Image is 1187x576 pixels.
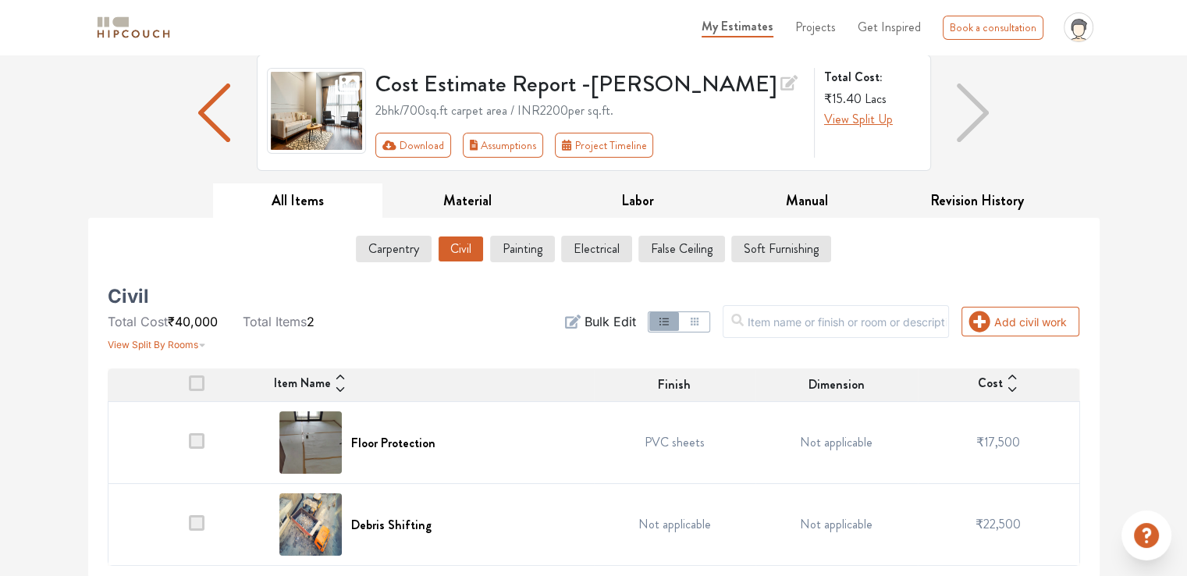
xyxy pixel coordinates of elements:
[943,16,1043,40] div: Book a consultation
[957,84,988,142] img: arrow right
[279,493,342,556] img: Debris Shifting
[375,133,451,158] button: Download
[463,133,544,158] button: Assumptions
[976,433,1020,451] span: ₹17,500
[865,90,887,108] span: Lacs
[351,517,432,532] h6: Debris Shifting
[565,312,635,331] button: Bulk Edit
[594,402,756,484] td: PVC sheets
[94,14,172,41] img: logo-horizontal.svg
[213,183,383,219] button: All Items
[553,183,723,219] button: Labor
[795,18,836,36] span: Projects
[638,236,725,262] button: False Ceiling
[94,10,172,45] span: logo-horizontal.svg
[168,314,218,329] span: ₹40,000
[561,236,632,262] button: Electrical
[824,110,893,128] span: View Split Up
[555,133,653,158] button: Project Timeline
[978,374,1003,396] span: Cost
[858,18,921,36] span: Get Inspired
[722,183,892,219] button: Manual
[108,331,206,353] button: View Split By Rooms
[198,84,229,142] img: arrow left
[824,110,893,129] button: View Split Up
[382,183,553,219] button: Material
[824,90,862,108] span: ₹15.40
[594,484,756,566] td: Not applicable
[267,68,367,154] img: gallery
[438,236,484,262] button: Civil
[584,312,635,331] span: Bulk Edit
[375,101,805,120] div: 2bhk / 700 sq.ft carpet area / INR 2200 per sq.ft.
[824,68,918,87] strong: Total Cost:
[490,236,555,262] button: Painting
[755,402,918,484] td: Not applicable
[976,515,1021,533] span: ₹22,500
[731,236,831,262] button: Soft Furnishing
[809,375,865,394] span: Dimension
[108,339,198,350] span: View Split By Rooms
[658,375,691,394] span: Finish
[274,374,331,396] span: Item Name
[375,133,666,158] div: First group
[356,236,432,262] button: Carpentry
[108,314,168,329] span: Total Cost
[351,436,435,450] h6: Floor Protection
[243,312,315,331] li: 2
[755,484,918,566] td: Not applicable
[279,411,342,474] img: Floor Protection
[375,68,805,98] h3: Cost Estimate Report - [PERSON_NAME]
[892,183,1062,219] button: Revision History
[243,314,307,329] span: Total Items
[723,305,949,338] input: Item name or finish or room or description
[702,17,773,35] span: My Estimates
[961,307,1079,336] button: Add civil work
[108,290,149,303] h5: Civil
[375,133,805,158] div: Toolbar with button groups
